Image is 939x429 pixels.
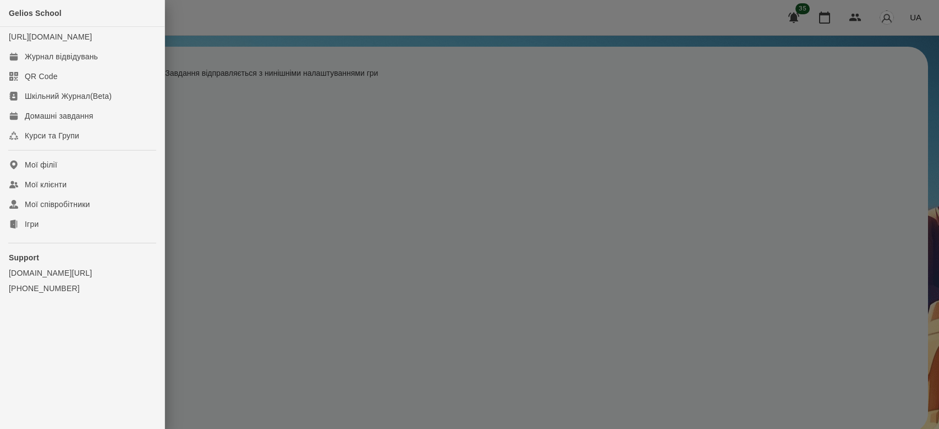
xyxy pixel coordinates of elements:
div: Журнал відвідувань [25,51,98,62]
div: Мої філії [25,159,57,170]
span: Gelios School [9,9,62,18]
div: Ігри [25,219,39,230]
div: Мої клієнти [25,179,67,190]
p: Support [9,252,156,263]
div: Мої співробітники [25,199,90,210]
div: Курси та Групи [25,130,79,141]
div: QR Code [25,71,58,82]
a: [DOMAIN_NAME][URL] [9,268,156,278]
div: Шкільний Журнал(Beta) [25,91,112,102]
a: [URL][DOMAIN_NAME] [9,32,92,41]
div: Домашні завдання [25,110,93,121]
a: [PHONE_NUMBER] [9,283,156,294]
